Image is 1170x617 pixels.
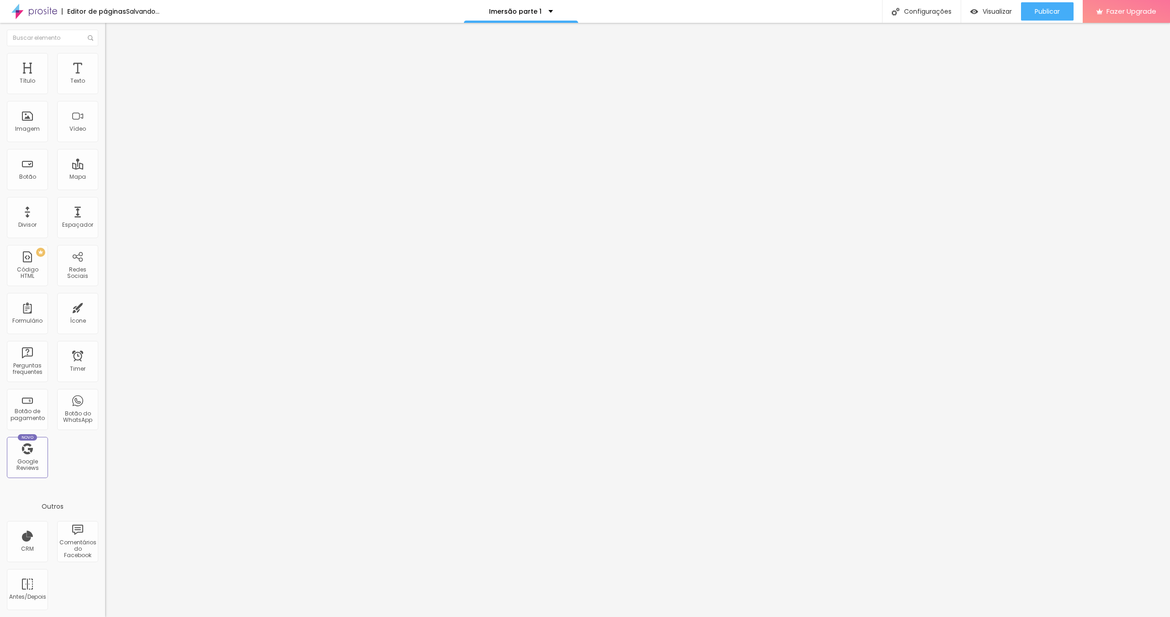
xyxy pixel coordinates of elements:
div: Texto [70,78,85,84]
p: Imersão parte 1 [489,8,542,15]
div: Título [20,78,35,84]
div: Imagem [15,126,40,132]
div: Perguntas frequentes [9,362,45,376]
button: Visualizar [961,2,1021,21]
div: Google Reviews [9,458,45,472]
div: Botão [19,174,36,180]
span: Fazer Upgrade [1106,7,1156,15]
div: Divisor [18,222,37,228]
div: Vídeo [69,126,86,132]
div: Botão de pagamento [9,408,45,421]
div: Editor de páginas [62,8,126,15]
img: view-1.svg [970,8,978,16]
input: Buscar elemento [7,30,98,46]
div: Antes/Depois [9,594,45,600]
div: Redes Sociais [59,266,96,280]
div: Comentários do Facebook [59,539,96,559]
span: Visualizar [983,8,1012,15]
button: Publicar [1021,2,1074,21]
div: Salvando... [126,8,160,15]
div: Botão do WhatsApp [59,410,96,424]
div: Ícone [70,318,86,324]
span: Publicar [1035,8,1060,15]
div: CRM [21,546,34,552]
div: Timer [70,366,85,372]
div: Código HTML [9,266,45,280]
div: Mapa [69,174,86,180]
div: Novo [18,434,37,441]
img: Icone [892,8,899,16]
img: Icone [88,35,93,41]
div: Formulário [12,318,43,324]
div: Espaçador [62,222,93,228]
